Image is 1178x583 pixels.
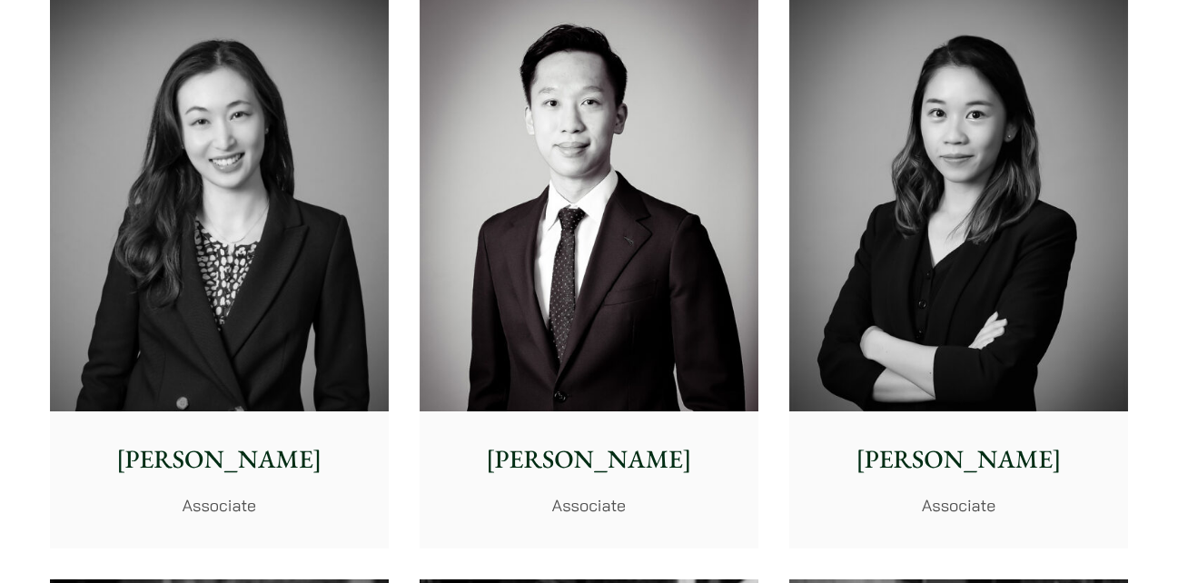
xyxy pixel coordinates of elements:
[64,493,374,518] p: Associate
[64,440,374,479] p: [PERSON_NAME]
[434,493,744,518] p: Associate
[434,440,744,479] p: [PERSON_NAME]
[804,493,1114,518] p: Associate
[804,440,1114,479] p: [PERSON_NAME]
